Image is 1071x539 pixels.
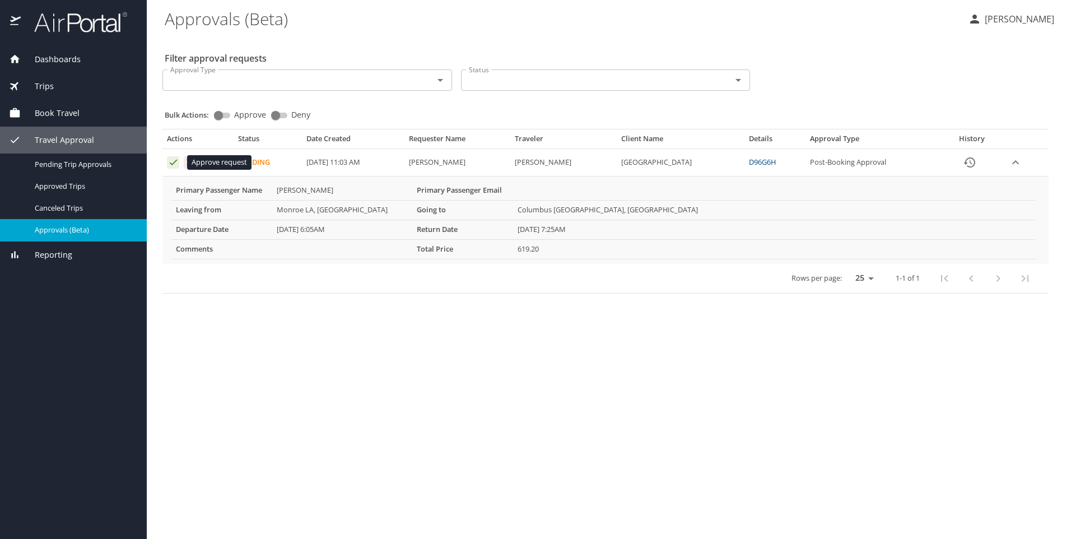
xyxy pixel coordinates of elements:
button: expand row [1007,154,1024,171]
td: [PERSON_NAME] [272,181,412,200]
th: Going to [412,200,513,220]
td: [PERSON_NAME] [404,149,511,176]
button: Open [730,72,746,88]
th: Leaving from [171,200,272,220]
table: Approval table [162,134,1049,294]
td: 619.20 [513,239,1035,259]
span: Approved Trips [35,181,133,192]
th: Primary Passenger Name [171,181,272,200]
a: D96G6H [749,157,776,167]
td: [GEOGRAPHIC_DATA] [617,149,744,176]
p: 1-1 of 1 [896,275,920,282]
th: History [942,134,1003,148]
span: Deny [291,111,310,119]
td: [DATE] 7:25AM [513,220,1035,239]
td: [DATE] 11:03 AM [302,149,404,176]
span: Trips [21,80,54,92]
select: rows per page [846,270,878,287]
img: airportal-logo.png [22,11,127,33]
p: [PERSON_NAME] [981,12,1054,26]
th: Traveler [510,134,617,148]
th: Comments [171,239,272,259]
p: Bulk Actions: [165,110,218,120]
button: [PERSON_NAME] [963,9,1059,29]
th: Details [744,134,805,148]
span: Dashboards [21,53,81,66]
th: Client Name [617,134,744,148]
span: Approvals (Beta) [35,225,133,235]
th: Actions [162,134,234,148]
span: Travel Approval [21,134,94,146]
img: icon-airportal.png [10,11,22,33]
td: Monroe LA, [GEOGRAPHIC_DATA] [272,200,412,220]
th: Departure Date [171,220,272,239]
button: History [956,149,983,176]
td: Post-Booking Approval [805,149,942,176]
th: Primary Passenger Email [412,181,513,200]
th: Date Created [302,134,404,148]
td: [PERSON_NAME] [510,149,617,176]
h2: Filter approval requests [165,49,267,67]
th: Requester Name [404,134,511,148]
th: Status [234,134,302,148]
button: Open [432,72,448,88]
td: [DATE] 6:05AM [272,220,412,239]
td: Pending [234,149,302,176]
td: Columbus [GEOGRAPHIC_DATA], [GEOGRAPHIC_DATA] [513,200,1035,220]
table: More info for approvals [171,181,1035,259]
th: Total Price [412,239,513,259]
span: Approve [234,111,266,119]
th: Approval Type [805,134,942,148]
span: Canceled Trips [35,203,133,213]
h1: Approvals (Beta) [165,1,959,36]
p: Rows per page: [791,275,842,282]
th: Return Date [412,220,513,239]
span: Book Travel [21,107,80,119]
span: Pending Trip Approvals [35,159,133,170]
span: Reporting [21,249,72,261]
